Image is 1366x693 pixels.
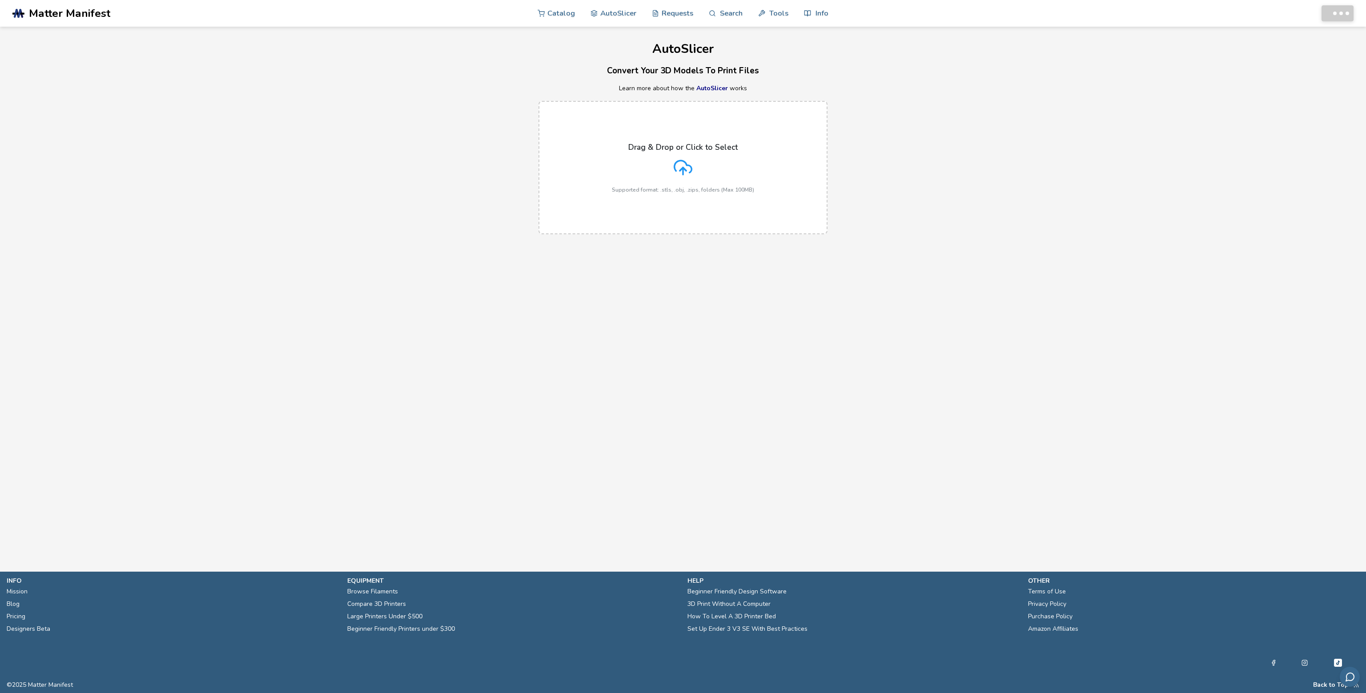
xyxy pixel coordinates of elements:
a: Instagram [1302,657,1308,668]
a: Privacy Policy [1028,598,1066,610]
p: Supported format: .stls, .obj, .zips, folders (Max 100MB) [612,187,754,193]
a: Terms of Use [1028,585,1066,598]
a: Pricing [7,610,25,623]
a: Purchase Policy [1028,610,1073,623]
a: Designers Beta [7,623,50,635]
a: Beginner Friendly Printers under $300 [347,623,455,635]
a: Set Up Ender 3 V3 SE With Best Practices [687,623,808,635]
a: Amazon Affiliates [1028,623,1078,635]
span: © 2025 Matter Manifest [7,681,73,689]
p: Drag & Drop or Click to Select [628,143,738,152]
a: Tiktok [1333,657,1343,668]
p: equipment [347,576,679,585]
p: info [7,576,338,585]
a: Blog [7,598,20,610]
p: help [687,576,1019,585]
a: Mission [7,585,28,598]
a: Browse Filaments [347,585,398,598]
a: How To Level A 3D Printer Bed [687,610,776,623]
a: 3D Print Without A Computer [687,598,771,610]
button: Back to Top [1313,681,1349,689]
button: Send feedback via email [1340,667,1360,687]
a: Compare 3D Printers [347,598,406,610]
a: RSS Feed [1353,681,1359,689]
a: Facebook [1270,657,1277,668]
a: Beginner Friendly Design Software [687,585,787,598]
span: Matter Manifest [29,7,110,20]
a: AutoSlicer [696,84,728,92]
a: Large Printers Under $500 [347,610,422,623]
p: other [1028,576,1360,585]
